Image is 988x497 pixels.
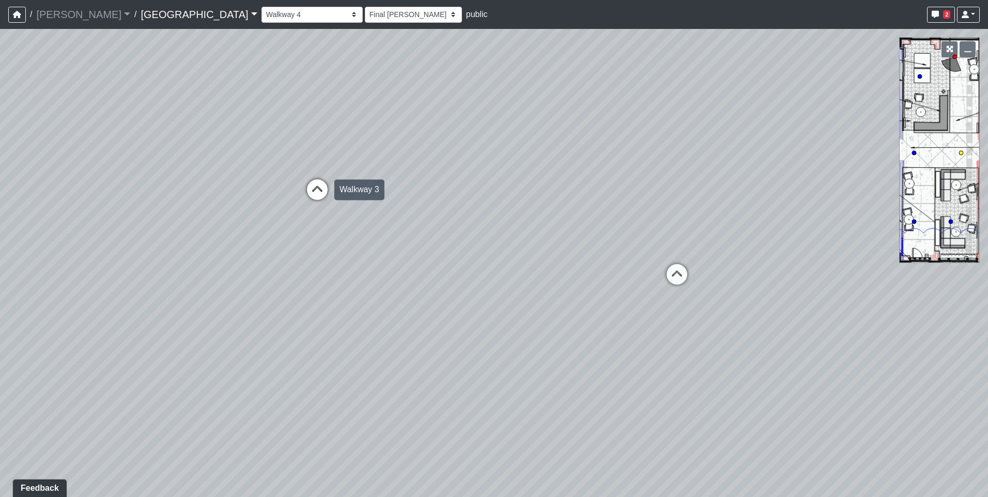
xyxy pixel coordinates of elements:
[26,4,36,25] span: /
[130,4,141,25] span: /
[943,10,950,19] span: 2
[466,10,488,19] span: public
[927,7,955,23] button: 2
[141,4,257,25] a: [GEOGRAPHIC_DATA]
[8,476,69,497] iframe: Ybug feedback widget
[334,179,384,200] div: Walkway 3
[36,4,130,25] a: [PERSON_NAME]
